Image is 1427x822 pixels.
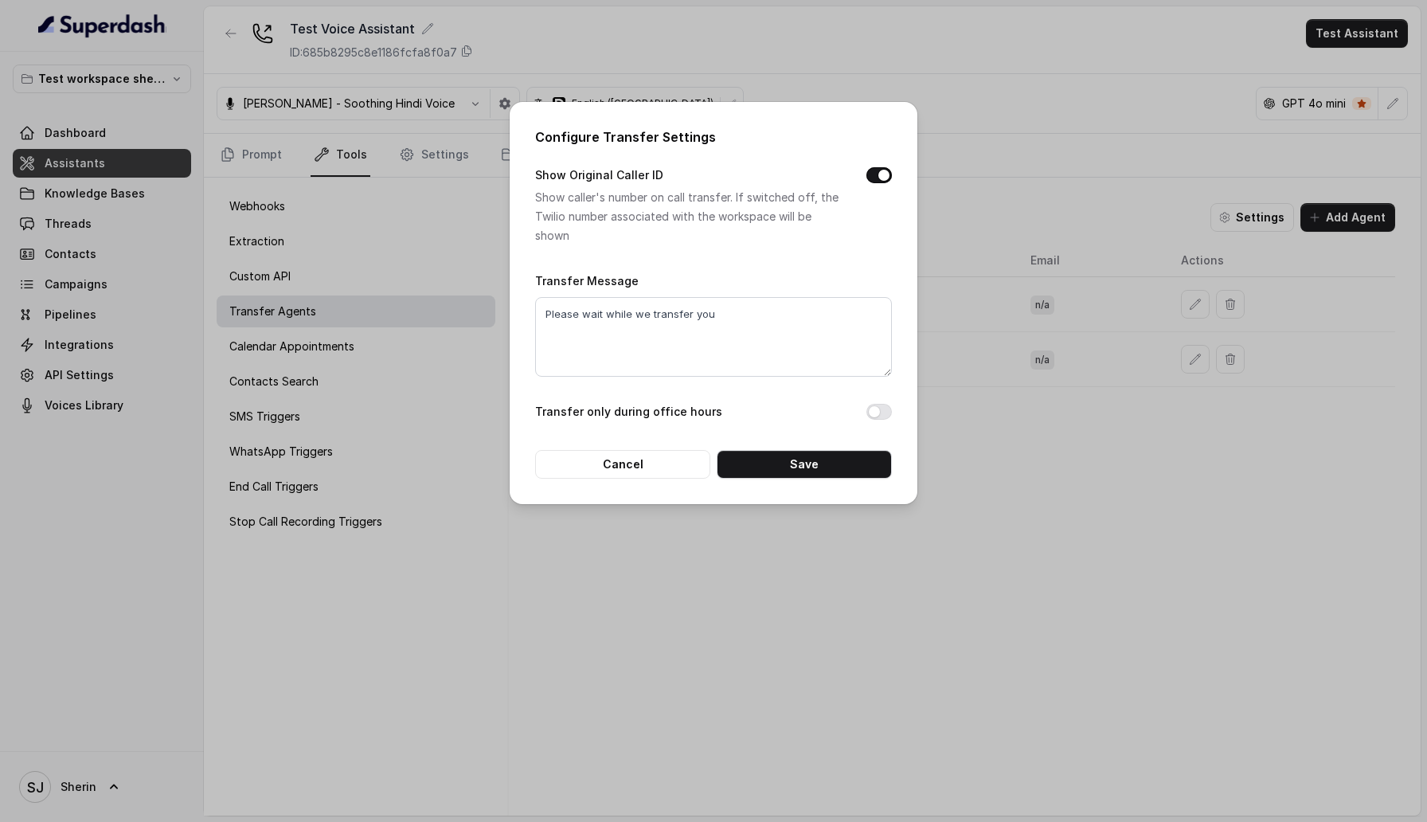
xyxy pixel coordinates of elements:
[535,402,722,421] label: Transfer only during office hours
[535,188,841,245] p: Show caller's number on call transfer. If switched off, the Twilio number associated with the wor...
[535,166,663,185] label: Show Original Caller ID
[535,297,892,377] textarea: Please wait while we transfer you
[535,127,892,147] h2: Configure Transfer Settings
[717,450,892,479] button: Save
[535,274,639,288] label: Transfer Message
[535,450,710,479] button: Cancel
